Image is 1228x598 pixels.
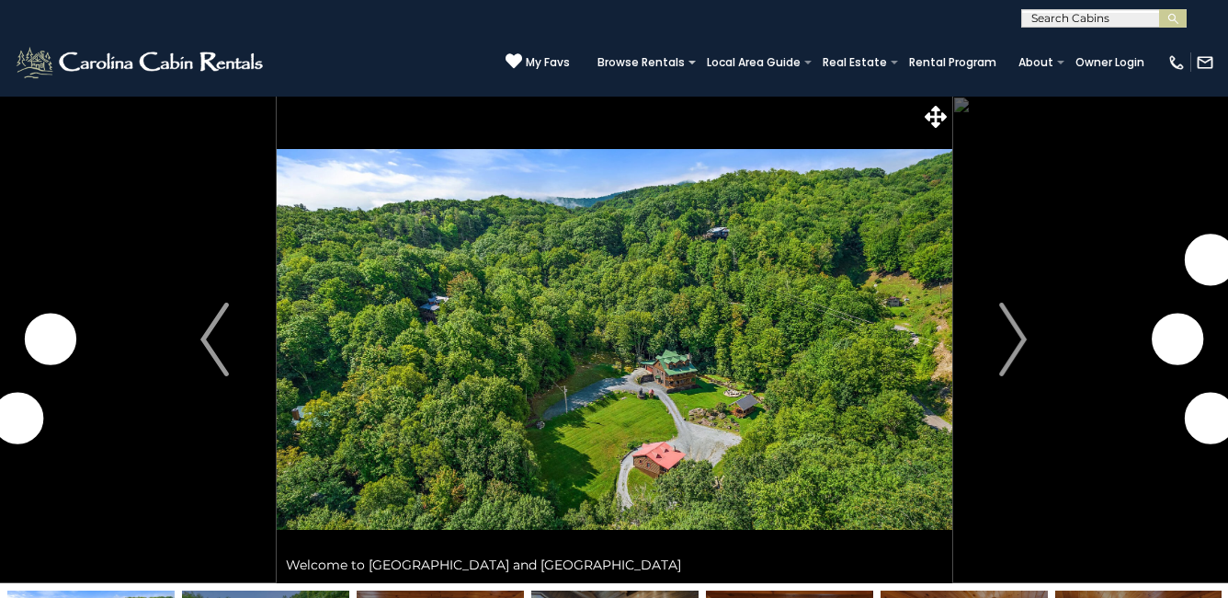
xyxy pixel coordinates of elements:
a: Local Area Guide [698,50,810,75]
a: Browse Rentals [588,50,694,75]
img: arrow [200,303,228,376]
span: My Favs [526,54,570,71]
div: Welcome to [GEOGRAPHIC_DATA] and [GEOGRAPHIC_DATA] [277,546,952,583]
button: Next [951,96,1074,583]
a: My Favs [506,52,570,72]
img: phone-regular-white.png [1167,53,1186,72]
a: Real Estate [813,50,896,75]
a: About [1009,50,1063,75]
button: Previous [153,96,276,583]
img: mail-regular-white.png [1196,53,1214,72]
img: White-1-2.png [14,44,268,81]
a: Rental Program [900,50,1006,75]
a: Owner Login [1066,50,1154,75]
img: arrow [999,303,1027,376]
